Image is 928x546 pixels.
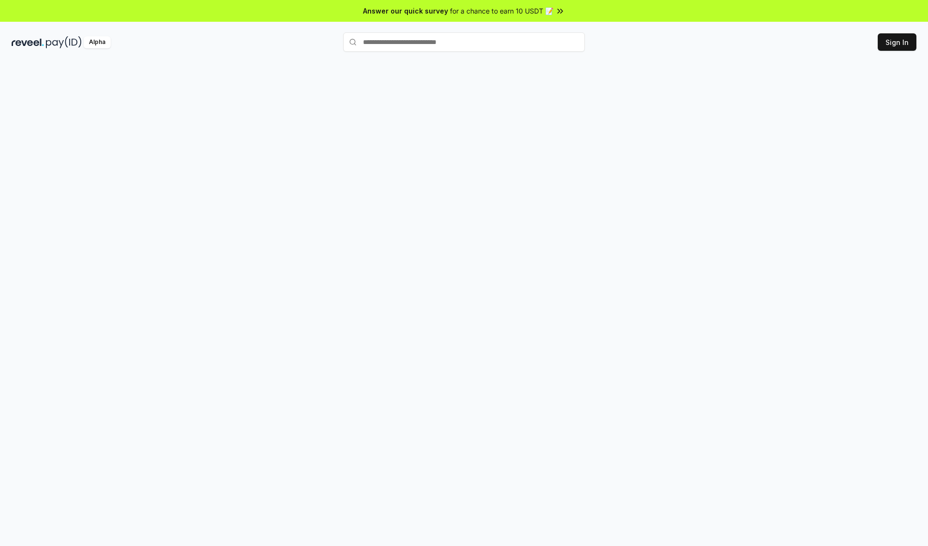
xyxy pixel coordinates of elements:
button: Sign In [878,33,916,51]
img: reveel_dark [12,36,44,48]
img: pay_id [46,36,82,48]
span: Answer our quick survey [363,6,448,16]
span: for a chance to earn 10 USDT 📝 [450,6,553,16]
div: Alpha [84,36,111,48]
